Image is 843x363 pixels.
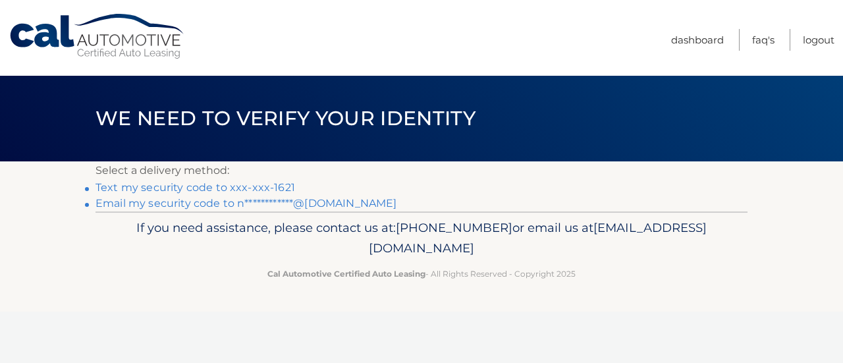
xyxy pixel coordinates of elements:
[104,267,739,281] p: - All Rights Reserved - Copyright 2025
[752,29,775,51] a: FAQ's
[95,181,295,194] a: Text my security code to xxx-xxx-1621
[396,220,512,235] span: [PHONE_NUMBER]
[9,13,186,60] a: Cal Automotive
[267,269,425,279] strong: Cal Automotive Certified Auto Leasing
[95,161,748,180] p: Select a delivery method:
[104,217,739,260] p: If you need assistance, please contact us at: or email us at
[95,106,476,130] span: We need to verify your identity
[671,29,724,51] a: Dashboard
[803,29,834,51] a: Logout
